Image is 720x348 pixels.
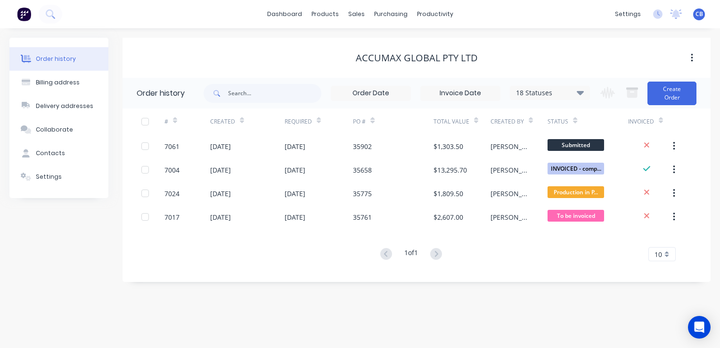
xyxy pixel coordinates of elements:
a: dashboard [262,7,307,21]
div: $1,809.50 [434,189,463,199]
div: Collaborate [36,125,73,134]
div: [DATE] [285,165,305,175]
div: [PERSON_NAME] [491,189,529,199]
button: Settings [9,165,108,189]
span: CB [695,10,703,18]
button: Billing address [9,71,108,94]
div: $2,607.00 [434,212,463,222]
div: Total Value [434,108,491,134]
button: Create Order [647,82,696,105]
div: [DATE] [210,189,231,199]
div: productivity [412,7,458,21]
div: Created By [491,117,524,126]
div: Order history [36,55,76,63]
div: 1 of 1 [404,248,418,261]
div: Open Intercom Messenger [688,316,711,339]
div: $13,295.70 [434,165,467,175]
div: Required [285,108,353,134]
div: 35775 [353,189,372,199]
input: Invoice Date [421,86,500,100]
div: # [164,108,210,134]
div: Billing address [36,78,80,87]
div: 35658 [353,165,372,175]
div: 7004 [164,165,180,175]
div: sales [344,7,369,21]
input: Search... [228,84,321,103]
span: To be invoiced [548,210,604,222]
div: PO # [353,117,366,126]
div: Required [285,117,312,126]
div: Created [210,108,285,134]
div: [DATE] [210,165,231,175]
div: Settings [36,173,62,181]
div: Created By [491,108,548,134]
div: Delivery addresses [36,102,93,110]
div: Status [548,117,568,126]
button: Collaborate [9,118,108,141]
div: [DATE] [285,212,305,222]
div: Invoiced [628,117,654,126]
div: [PERSON_NAME] [491,141,529,151]
div: 35761 [353,212,372,222]
span: INVOICED - comp... [548,163,604,174]
div: [DATE] [210,212,231,222]
div: [DATE] [210,141,231,151]
div: Status [548,108,628,134]
button: Contacts [9,141,108,165]
div: 18 Statuses [510,88,589,98]
div: Total Value [434,117,469,126]
input: Order Date [331,86,410,100]
div: # [164,117,168,126]
div: products [307,7,344,21]
div: 35902 [353,141,372,151]
div: settings [610,7,646,21]
span: Production in P... [548,186,604,198]
div: 7017 [164,212,180,222]
div: Created [210,117,235,126]
div: $1,303.50 [434,141,463,151]
div: purchasing [369,7,412,21]
span: Submitted [548,139,604,151]
div: [DATE] [285,141,305,151]
div: [PERSON_NAME] [491,165,529,175]
div: PO # [353,108,433,134]
div: Order history [137,88,185,99]
div: 7024 [164,189,180,199]
div: [DATE] [285,189,305,199]
div: Invoiced [628,108,674,134]
img: Factory [17,7,31,21]
button: Order history [9,47,108,71]
div: Contacts [36,149,65,157]
div: Accumax Global Pty Ltd [356,52,478,64]
span: 10 [655,249,662,259]
button: Delivery addresses [9,94,108,118]
div: [PERSON_NAME] [491,212,529,222]
div: 7061 [164,141,180,151]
